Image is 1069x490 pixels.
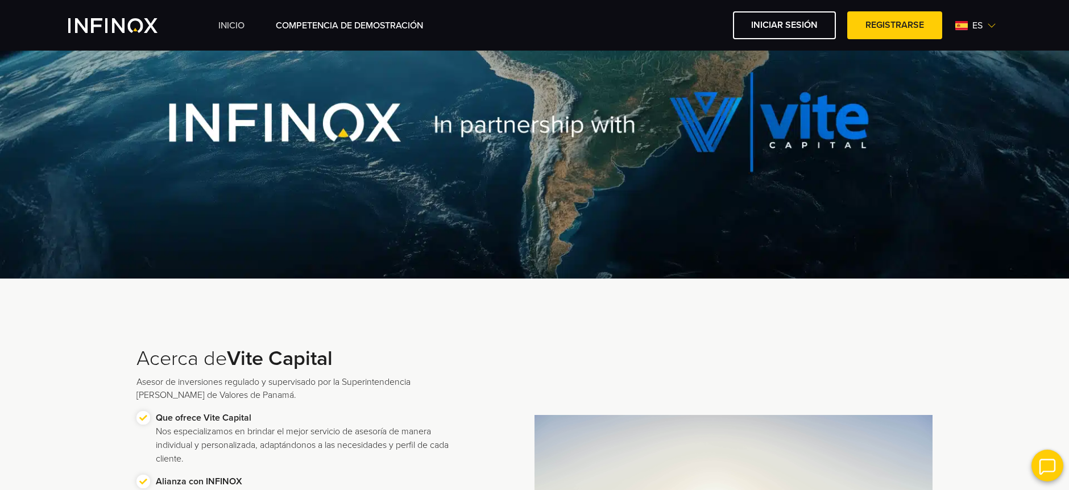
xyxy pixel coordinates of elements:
[276,19,423,32] a: Competencia de Demostración
[156,476,242,487] strong: Alianza con INFINOX
[136,347,455,371] h3: Acerca de
[136,376,455,402] p: Asesor de inversiones regulado y supervisado por la Superintendencia [PERSON_NAME] de Valores de ...
[218,19,245,32] a: INICIO
[156,412,251,423] strong: Que ofrece Vite Capital
[227,346,333,371] strong: Vite Capital
[847,11,942,39] a: Registrarse
[156,411,455,466] p: Nos especializamos en brindar el mejor servicio de asesoría de manera individual y personalizada,...
[733,11,836,39] a: Iniciar sesión
[1031,450,1063,481] img: open convrs live chat
[968,19,987,32] span: es
[68,18,184,33] a: INFINOX Vite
